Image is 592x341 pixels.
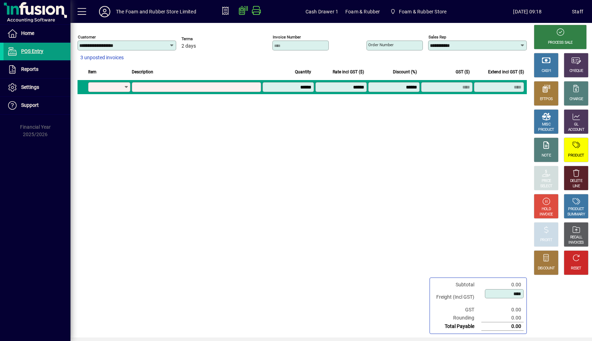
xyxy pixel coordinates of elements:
[539,212,553,217] div: INVOICE
[569,68,583,74] div: CHEQUE
[428,35,446,39] mat-label: Sales rep
[78,51,127,64] button: 3 unposted invoices
[116,6,196,17] div: The Foam and Rubber Store Limited
[399,6,446,17] span: Foam & Rubber Store
[567,212,585,217] div: SUMMARY
[393,68,417,76] span: Discount (%)
[433,306,481,314] td: GST
[4,97,70,114] a: Support
[88,68,97,76] span: Item
[540,238,552,243] div: PROFIT
[433,322,481,331] td: Total Payable
[481,314,524,322] td: 0.00
[433,314,481,322] td: Rounding
[4,79,70,96] a: Settings
[433,281,481,289] td: Subtotal
[542,178,551,184] div: PRICE
[387,5,449,18] span: Foam & Rubber Store
[574,122,579,127] div: GL
[540,184,553,189] div: SELECT
[481,306,524,314] td: 0.00
[488,68,524,76] span: Extend incl GST ($)
[548,40,573,45] div: PROCESS SALE
[80,54,124,61] span: 3 unposted invoices
[4,61,70,78] a: Reports
[481,281,524,289] td: 0.00
[345,6,380,17] span: Foam & Rubber
[540,97,553,102] div: EFTPOS
[21,30,34,36] span: Home
[21,84,39,90] span: Settings
[568,207,584,212] div: PRODUCT
[483,6,572,17] span: [DATE] 09:18
[295,68,311,76] span: Quantity
[570,178,582,184] div: DELETE
[456,68,470,76] span: GST ($)
[368,42,394,47] mat-label: Order number
[333,68,364,76] span: Rate incl GST ($)
[568,240,584,245] div: INVOICES
[306,6,338,17] span: Cash Drawer 1
[569,97,583,102] div: CHARGE
[572,6,583,17] div: Staff
[21,102,39,108] span: Support
[21,66,38,72] span: Reports
[181,37,224,41] span: Terms
[568,153,584,158] div: PRODUCT
[132,68,153,76] span: Description
[481,322,524,331] td: 0.00
[568,127,584,133] div: ACCOUNT
[570,235,582,240] div: RECALL
[433,289,481,306] td: Freight (Incl GST)
[4,25,70,42] a: Home
[78,35,96,39] mat-label: Customer
[93,5,116,18] button: Profile
[571,266,581,271] div: RESET
[181,43,196,49] span: 2 days
[542,153,551,158] div: NOTE
[538,127,554,133] div: PRODUCT
[538,266,555,271] div: DISCOUNT
[542,122,550,127] div: MISC
[573,184,580,189] div: LINE
[542,68,551,74] div: CASH
[273,35,301,39] mat-label: Invoice number
[542,207,551,212] div: HOLD
[21,48,43,54] span: POS Entry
